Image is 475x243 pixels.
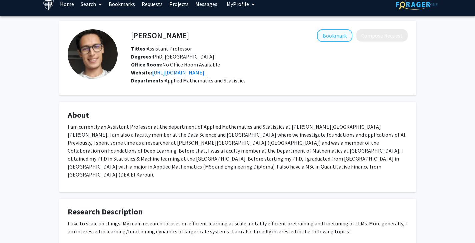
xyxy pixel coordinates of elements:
[356,29,408,42] button: Compose Request to Soufiane Hayou
[68,207,408,217] h4: Research Description
[131,61,220,68] span: No Office Room Available
[131,77,165,84] b: Departments:
[68,29,118,79] img: Profile Picture
[227,1,249,7] span: My Profile
[131,53,153,60] b: Degrees:
[131,61,162,68] b: Office Room:
[317,29,352,42] button: Add Soufiane Hayou to Bookmarks
[152,69,204,76] a: Opens in a new tab
[131,45,192,52] span: Assistant Professor
[68,219,408,235] p: I like to scale up things! My main research focuses on efficient learning at scale, notably effic...
[131,45,147,52] b: Titles:
[68,123,408,179] p: I am currently an Assistant Professor at the department of Applied Mathematics and Statistics at ...
[131,29,189,42] h4: [PERSON_NAME]
[131,53,214,60] span: PhD, [GEOGRAPHIC_DATA]
[5,213,28,238] iframe: Chat
[165,77,246,84] span: Applied Mathematics and Statistics
[68,110,408,120] h4: About
[131,69,152,76] b: Website:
